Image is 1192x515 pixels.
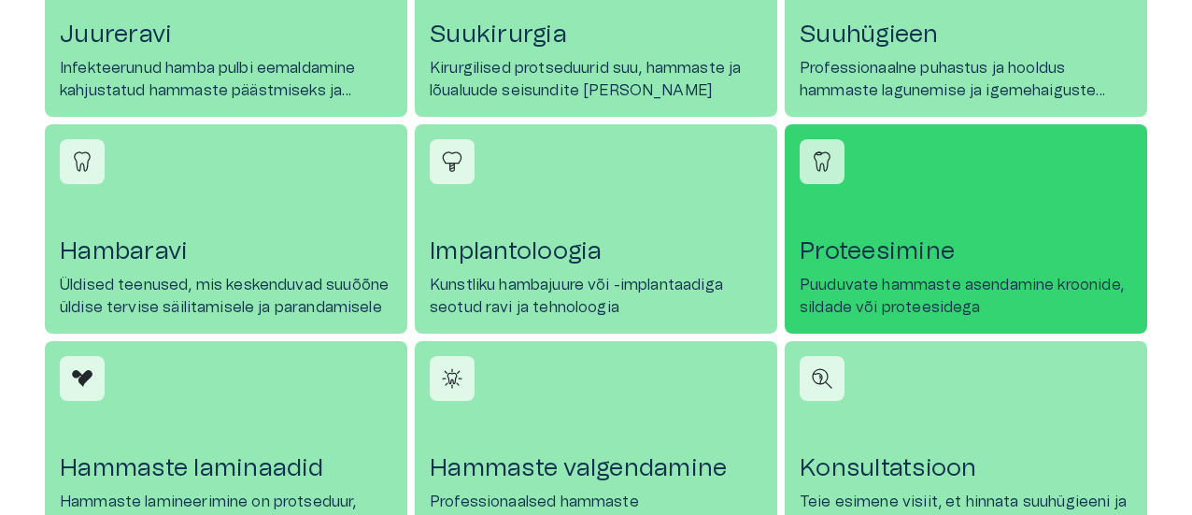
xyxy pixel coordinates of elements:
[68,365,96,393] img: Hammaste laminaadid icon
[800,20,1132,50] h4: Suuhügieen
[60,20,392,50] h4: Juureravi
[68,148,96,176] img: Hambaravi icon
[60,453,392,483] h4: Hammaste laminaadid
[430,236,762,266] h4: Implantoloogia
[60,57,392,102] p: Infekteerunud hamba pulbi eemaldamine kahjustatud hammaste päästmiseks ja taastamiseks
[808,365,836,393] img: Konsultatsioon icon
[800,274,1132,319] p: Puuduvate hammaste asendamine kroonide, sildade või proteesidega
[800,453,1132,483] h4: Konsultatsioon
[60,236,392,266] h4: Hambaravi
[430,20,762,50] h4: Suukirurgia
[800,57,1132,102] p: Professionaalne puhastus ja hooldus hammaste lagunemise ja igemehaiguste ennetamiseks
[438,365,466,393] img: Hammaste valgendamine icon
[430,274,762,319] p: Kunstliku hambajuure või -implantaadiga seotud ravi ja tehnoloogia
[800,236,1132,266] h4: Proteesimine
[430,453,762,483] h4: Hammaste valgendamine
[808,148,836,176] img: Proteesimine icon
[438,148,466,176] img: Implantoloogia icon
[60,274,392,319] p: Üldised teenused, mis keskenduvad suuõõne üldise tervise säilitamisele ja parandamisele
[430,57,762,102] p: Kirurgilised protseduurid suu, hammaste ja lõualuude seisundite [PERSON_NAME]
